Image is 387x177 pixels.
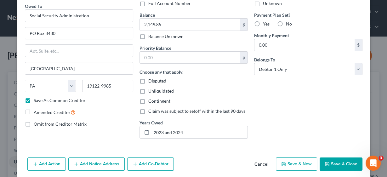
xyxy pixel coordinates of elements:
span: Amended Creditor [34,110,71,115]
label: Unknown [263,0,282,7]
span: Yes [263,21,270,26]
button: Add Co-Debtor [127,157,174,171]
input: -- [151,126,248,138]
span: 3 [378,156,384,161]
input: Enter zip... [82,80,133,92]
span: Omit from Creditor Matrix [34,121,87,127]
span: Contingent [148,98,170,104]
input: 0.00 [254,39,355,51]
label: Full Account Number [148,0,191,7]
button: Cancel [249,158,273,171]
input: Enter address... [25,27,133,39]
label: Payment Plan Set? [254,12,362,18]
span: Disputed [148,78,166,83]
button: Save & New [276,157,317,171]
span: Claim was subject to setoff within the last 90 days [148,108,245,114]
label: Years Owed [139,119,163,126]
button: Add Action [27,157,66,171]
input: Apt, Suite, etc... [25,45,133,57]
label: Priority Balance [139,45,171,51]
label: Balance Unknown [148,33,184,40]
button: Add Notice Address [68,157,125,171]
span: No [286,21,292,26]
label: Monthly Payment [254,32,289,39]
input: Search creditor by name... [25,9,133,22]
label: Save As Common Creditor [34,97,86,104]
iframe: Intercom live chat [366,156,381,171]
span: Unliquidated [148,88,174,94]
span: Belongs To [254,57,275,62]
div: $ [355,39,362,51]
input: 0.00 [140,52,240,64]
span: Owed To [25,3,42,9]
button: Save & Close [320,157,362,171]
div: $ [240,19,248,31]
div: $ [240,52,248,64]
label: Choose any that apply: [139,69,184,75]
label: Balance [139,12,155,18]
input: 0.00 [140,19,240,31]
input: Enter city... [25,62,133,74]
